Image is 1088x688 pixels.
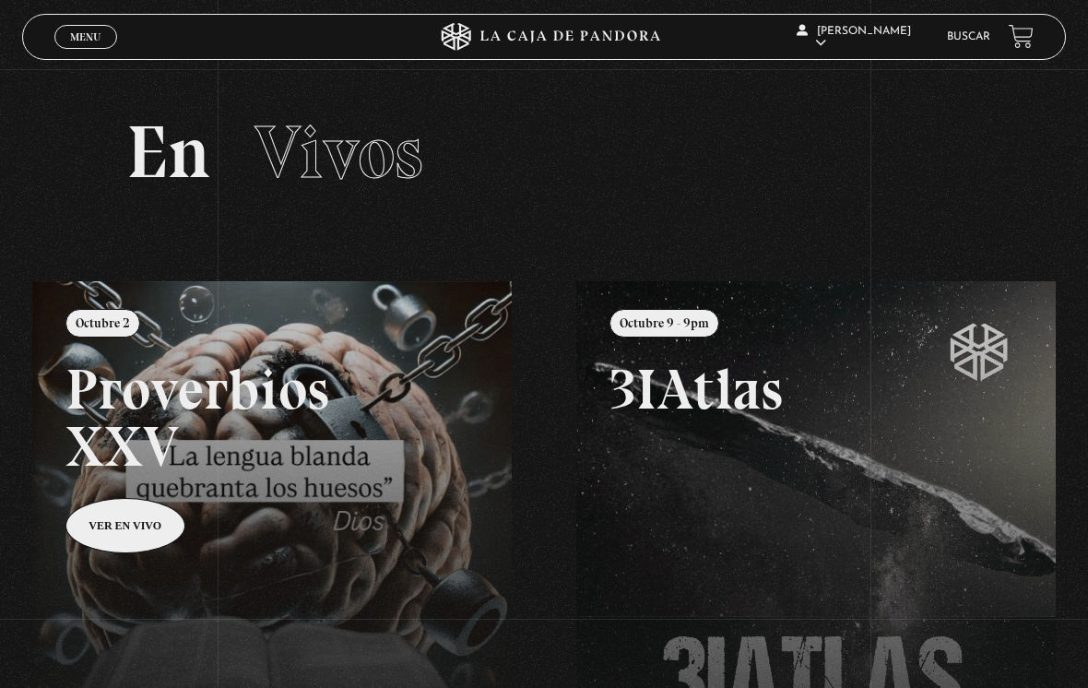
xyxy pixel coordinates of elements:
a: Buscar [947,31,990,42]
span: [PERSON_NAME] [797,26,911,49]
span: Menu [70,31,101,42]
h2: En [126,115,962,189]
a: View your shopping cart [1009,24,1034,49]
span: Vivos [254,108,423,196]
span: Cerrar [65,47,108,60]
